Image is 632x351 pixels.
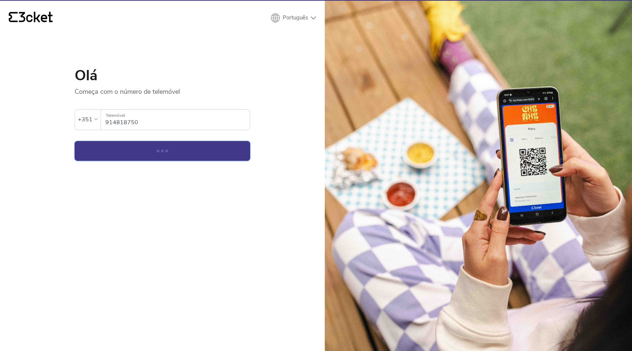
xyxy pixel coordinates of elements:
[75,83,250,96] p: Começa com o número de telemóvel
[101,110,250,122] label: Telemóvel
[105,110,250,130] input: Telemóvel
[9,12,18,22] g: {' '}
[75,68,250,83] h1: Olá
[78,114,93,125] div: +351
[9,12,53,24] a: {' '}
[75,141,250,161] button: Continuar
